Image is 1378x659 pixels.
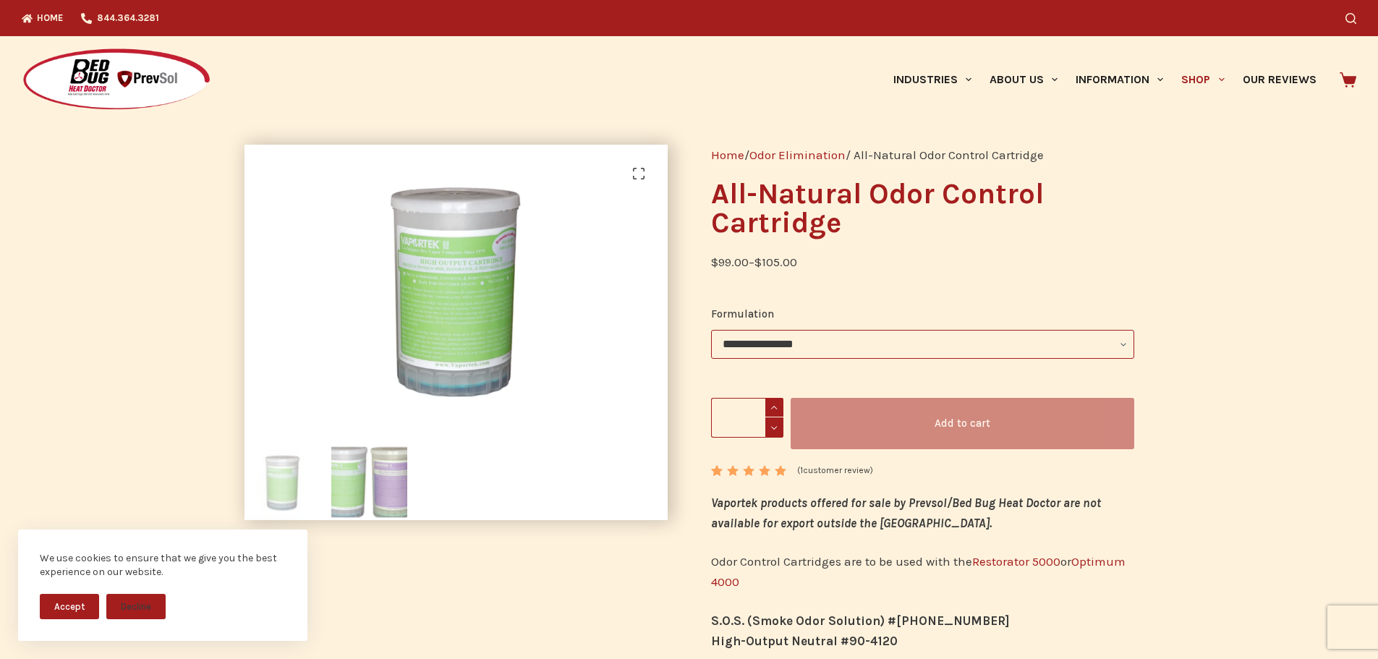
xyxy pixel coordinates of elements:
span: Rated out of 5 based on customer rating [711,465,788,543]
a: Information [1067,36,1173,123]
a: Shop [1173,36,1233,123]
strong: Vaportek products offered for sale by Prevsol/Bed Bug Heat Doctor are not available for export ou... [711,496,1101,530]
a: Our Reviews [1233,36,1325,123]
div: We use cookies to ensure that we give you the best experience on our website. [40,551,286,579]
img: Prevsol/Bed Bug Heat Doctor [22,48,211,112]
a: Industries [884,36,980,123]
button: Accept [40,594,99,619]
span: 1 [711,465,721,488]
input: Product quantity [711,398,783,438]
a: Home [711,148,744,162]
img: All-Natural Odor Control Cartridge [244,444,320,520]
button: Decline [106,594,166,619]
p: – [711,252,1134,272]
h1: All-Natural Odor Control Cartridge [711,179,1134,237]
button: Search [1345,13,1356,24]
label: Formulation [711,305,1134,323]
bdi: 99.00 [711,255,749,269]
strong: High-Output Neutral #90-4120 [711,634,898,648]
a: Restorator 5000 [972,554,1060,569]
div: Rated 5.00 out of 5 [711,465,788,476]
button: Add to cart [791,398,1134,449]
span: $ [754,255,762,269]
nav: Primary [884,36,1325,123]
bdi: 105.00 [754,255,797,269]
a: (1customer review) [797,464,873,478]
span: 1 [800,465,803,475]
a: Odor Elimination [749,148,846,162]
a: About Us [980,36,1066,123]
img: Odor Elimination Cartridges in Neutral and Smoke Odor Solution Scents [331,444,407,520]
nav: Breadcrumb [711,145,1134,165]
a: View full-screen image gallery [624,159,653,188]
p: Odor Control Cartridges are to be used with the or [711,551,1134,592]
span: $ [711,255,718,269]
strong: S.O.S. (Smoke Odor Solution) #[PHONE_NUMBER] [711,613,1010,628]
